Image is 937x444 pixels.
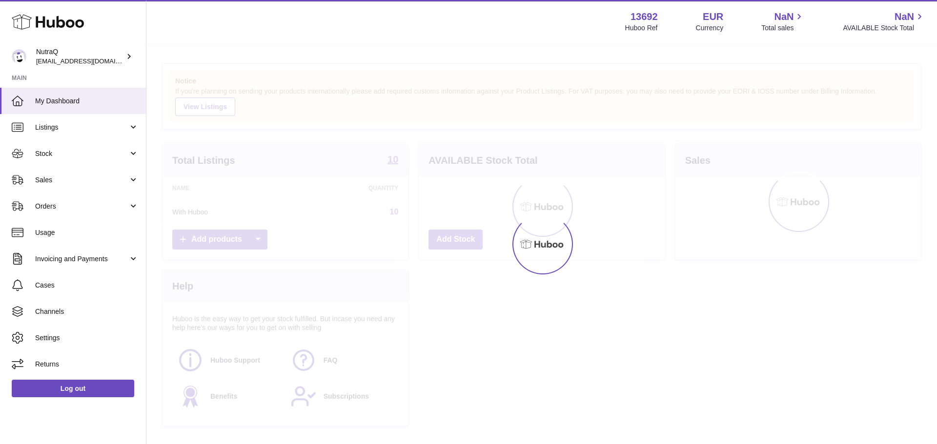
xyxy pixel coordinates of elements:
[35,254,128,264] span: Invoicing and Payments
[35,175,128,185] span: Sales
[35,202,128,211] span: Orders
[625,23,658,33] div: Huboo Ref
[35,281,139,290] span: Cases
[761,23,805,33] span: Total sales
[12,380,134,397] a: Log out
[35,360,139,369] span: Returns
[843,23,925,33] span: AVAILABLE Stock Total
[703,10,723,23] strong: EUR
[761,10,805,33] a: NaN Total sales
[35,228,139,237] span: Usage
[843,10,925,33] a: NaN AVAILABLE Stock Total
[36,57,143,65] span: [EMAIL_ADDRESS][DOMAIN_NAME]
[35,307,139,316] span: Channels
[631,10,658,23] strong: 13692
[35,123,128,132] span: Listings
[774,10,794,23] span: NaN
[35,149,128,158] span: Stock
[35,97,139,106] span: My Dashboard
[35,333,139,343] span: Settings
[696,23,724,33] div: Currency
[12,49,26,64] img: internalAdmin-13692@internal.huboo.com
[895,10,914,23] span: NaN
[36,47,124,66] div: NutraQ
